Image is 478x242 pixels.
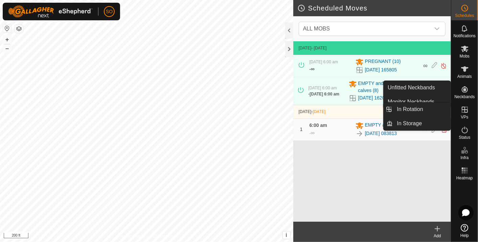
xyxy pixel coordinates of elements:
[451,221,478,240] a: Help
[440,62,447,69] img: Turn off schedule move
[106,8,113,15] span: SO
[454,34,476,38] span: Notifications
[311,66,315,72] span: ∞
[457,74,472,79] span: Animals
[153,233,173,239] a: Contact Us
[460,156,469,160] span: Infra
[393,117,451,130] a: In Storage
[3,44,11,52] button: –
[384,117,451,130] li: In Storage
[15,25,23,33] button: Map Layers
[299,46,312,50] span: [DATE]
[358,80,398,94] span: EMPTY and calves (8)
[312,109,326,114] span: -
[456,176,473,180] span: Heatmap
[312,46,327,50] span: - [DATE]
[308,86,337,90] span: [DATE] 6:00 am
[299,109,312,114] span: [DATE]
[310,123,327,128] span: 6:00 am
[297,4,451,12] h2: Scheduled Moves
[303,26,330,31] span: ALL MOBS
[310,129,315,137] div: -
[423,62,428,69] span: ∞
[308,91,339,97] div: -
[388,98,434,106] span: Monitor Neckbands
[358,94,390,102] a: [DATE] 162049
[397,119,422,128] span: In Storage
[8,5,93,18] img: Gallagher Logo
[310,60,338,64] span: [DATE] 6:00 am
[397,105,423,113] span: In Rotation
[3,36,11,44] button: +
[310,92,339,96] span: [DATE] 6:00 am
[384,81,451,94] a: Unfitted Neckbands
[430,22,444,36] div: dropdown trigger
[461,115,468,119] span: VPs
[455,14,474,18] span: Schedules
[384,95,451,109] a: Monitor Neckbands
[365,58,401,66] span: PREGNANT (10)
[310,65,315,73] div: -
[3,24,11,32] button: Reset Map
[286,232,287,238] span: i
[120,233,145,239] a: Privacy Policy
[311,130,315,136] span: ∞
[365,122,412,130] span: EMPTY and calves (8)
[313,109,326,114] span: [DATE]
[384,103,451,116] li: In Rotation
[393,103,451,116] a: In Rotation
[460,234,469,238] span: Help
[424,233,451,239] div: Add
[283,232,290,239] button: i
[300,22,430,36] span: ALL MOBS
[365,130,397,137] a: [DATE] 083813
[365,66,397,73] a: [DATE] 165805
[388,84,435,92] span: Unfitted Neckbands
[460,54,470,58] span: Mobs
[356,130,364,138] img: To
[454,95,475,99] span: Neckbands
[300,127,303,132] span: 1
[459,135,470,139] span: Status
